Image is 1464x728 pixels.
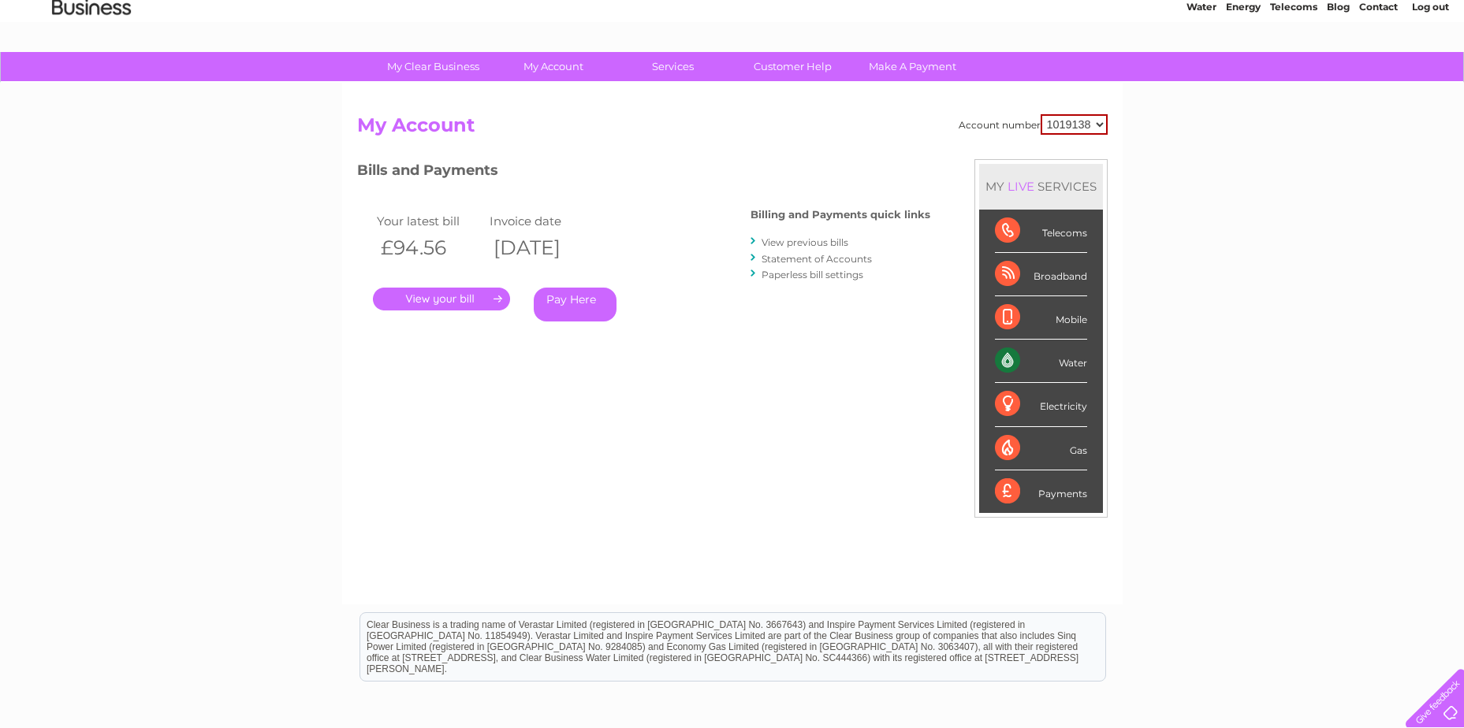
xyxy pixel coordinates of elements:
td: Your latest bill [373,210,486,232]
a: Services [608,52,738,81]
a: View previous bills [762,236,848,248]
a: Paperless bill settings [762,269,863,280]
div: Water [995,340,1087,383]
h4: Billing and Payments quick links [751,209,930,221]
a: My Clear Business [368,52,498,81]
a: Contact [1359,67,1398,79]
a: Make A Payment [847,52,978,81]
img: logo.png [51,41,132,89]
a: Telecoms [1270,67,1317,79]
div: Broadband [995,253,1087,296]
a: My Account [488,52,618,81]
a: Water [1186,67,1216,79]
h3: Bills and Payments [357,159,930,187]
div: Electricity [995,383,1087,426]
th: £94.56 [373,232,486,264]
a: Customer Help [728,52,858,81]
div: Telecoms [995,210,1087,253]
div: Clear Business is a trading name of Verastar Limited (registered in [GEOGRAPHIC_DATA] No. 3667643... [360,9,1105,76]
div: Payments [995,470,1087,513]
div: Gas [995,427,1087,470]
a: . [373,288,510,310]
div: LIVE [1004,179,1037,194]
div: MY SERVICES [979,164,1103,209]
a: Energy [1226,67,1261,79]
a: Log out [1412,67,1449,79]
a: Statement of Accounts [762,253,872,265]
div: Mobile [995,296,1087,340]
a: 0333 014 3131 [1167,8,1276,28]
a: Pay Here [534,288,617,321]
a: Blog [1327,67,1350,79]
th: [DATE] [486,232,599,264]
h2: My Account [357,114,1108,144]
td: Invoice date [486,210,599,232]
div: Account number [959,114,1108,135]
